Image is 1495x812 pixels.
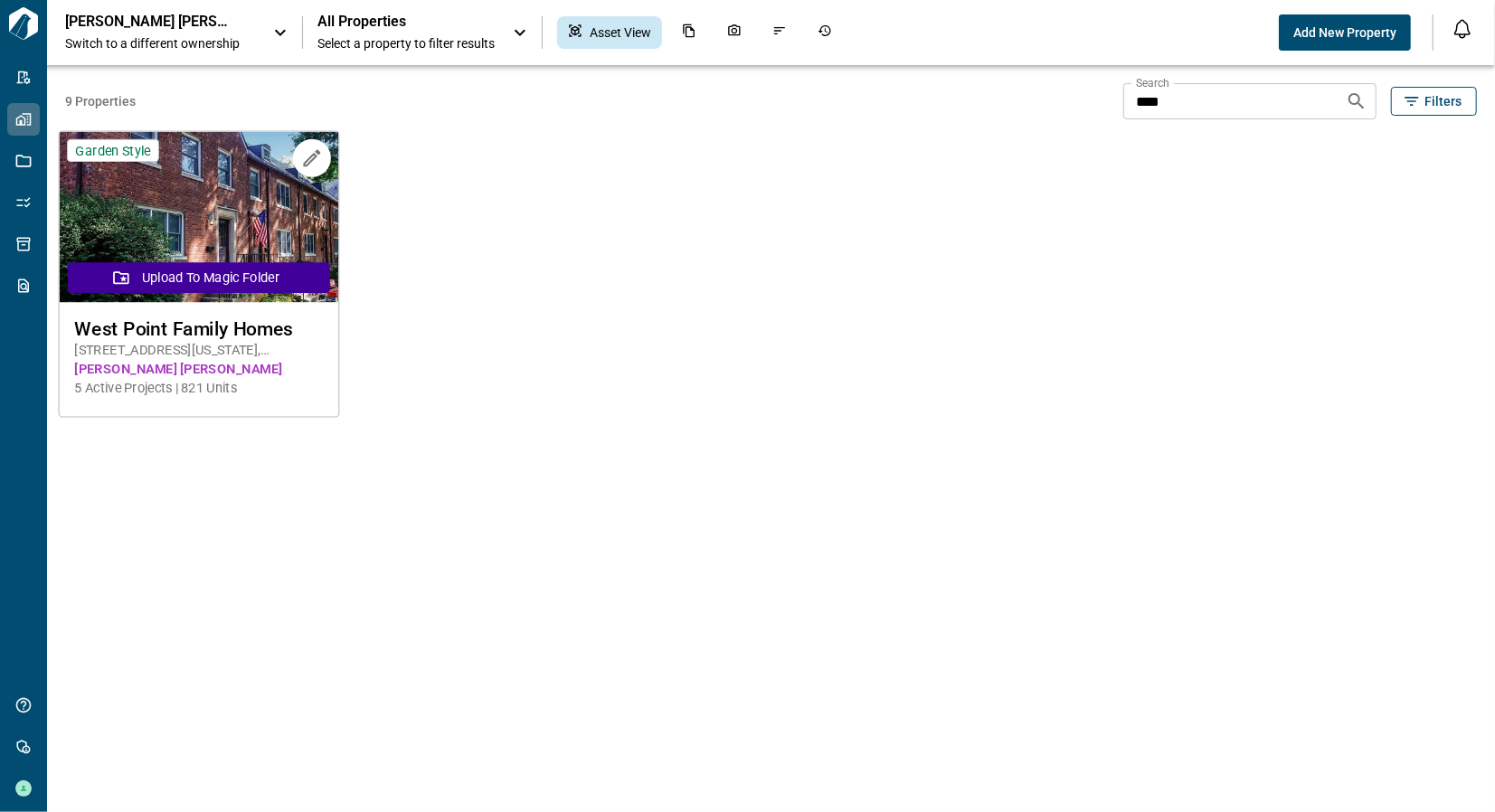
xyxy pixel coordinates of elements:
[317,13,495,31] span: All Properties
[74,341,323,360] span: [STREET_ADDRESS][US_STATE] , [GEOGRAPHIC_DATA] , NY
[68,262,330,293] button: Upload to Magic Folder
[762,16,798,49] div: Issues & Info
[716,16,752,49] div: Photos
[590,24,651,42] span: Asset View
[74,360,323,379] span: [PERSON_NAME] [PERSON_NAME]
[1424,92,1462,110] span: Filters
[1293,24,1396,42] span: Add New Property
[74,379,323,398] span: 5 Active Projects | 821 Units
[65,92,1116,110] span: 9 Properties
[1448,14,1477,43] button: Open notification feed
[1391,87,1477,116] button: Filters
[1279,14,1411,51] button: Add New Property
[1136,75,1169,90] label: Search
[60,132,339,303] img: property-asset
[807,16,843,49] div: Job History
[65,13,228,31] p: [PERSON_NAME] [PERSON_NAME]
[75,142,150,159] span: Garden Style
[317,34,495,52] span: Select a property to filter results
[1339,83,1375,119] button: Search properties
[65,34,255,52] span: Switch to a different ownership
[557,16,662,49] div: Asset View
[671,16,707,49] div: Documents
[74,317,323,340] span: West Point Family Homes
